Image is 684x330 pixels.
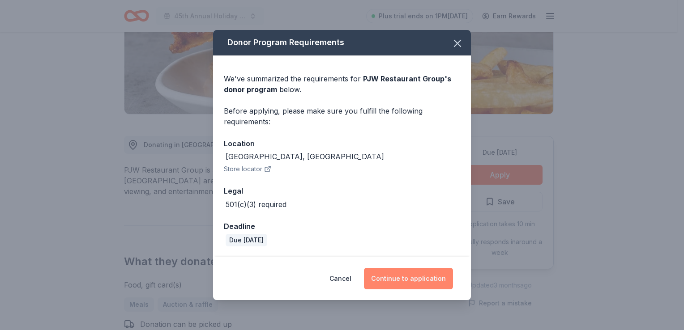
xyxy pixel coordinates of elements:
[364,268,453,289] button: Continue to application
[224,73,460,95] div: We've summarized the requirements for below.
[213,30,471,55] div: Donor Program Requirements
[224,220,460,232] div: Deadline
[329,268,351,289] button: Cancel
[226,234,267,246] div: Due [DATE]
[226,199,286,210] div: 501(c)(3) required
[224,185,460,197] div: Legal
[224,106,460,127] div: Before applying, please make sure you fulfill the following requirements:
[224,138,460,149] div: Location
[224,164,271,174] button: Store locator
[226,151,384,162] div: [GEOGRAPHIC_DATA], [GEOGRAPHIC_DATA]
